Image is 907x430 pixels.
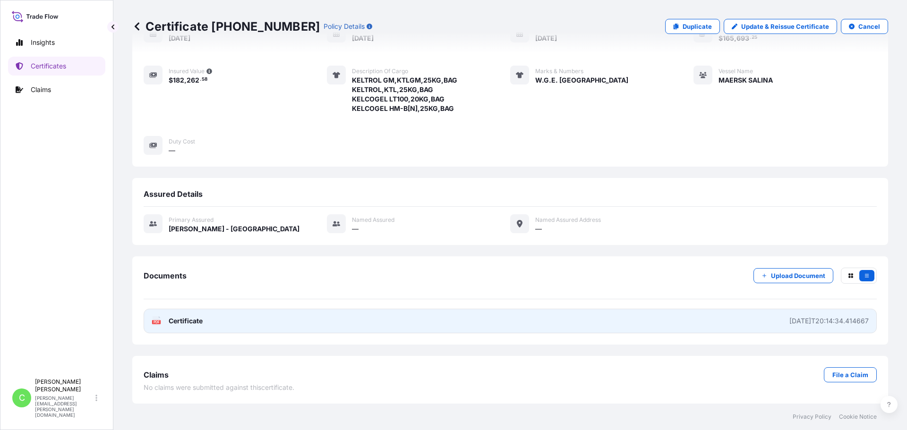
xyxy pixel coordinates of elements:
a: Privacy Policy [793,413,831,421]
span: Marks & Numbers [535,67,583,75]
p: Certificates [31,61,66,71]
span: — [352,224,359,234]
p: [PERSON_NAME] [PERSON_NAME] [35,378,94,393]
p: Claims [31,85,51,94]
span: C [19,393,25,403]
text: PDF [154,320,160,324]
p: File a Claim [832,370,868,379]
p: Certificate [PHONE_NUMBER] [132,19,320,34]
div: [DATE]T20:14:34.414667 [789,316,869,326]
span: W.G.E. [GEOGRAPHIC_DATA] [535,76,628,85]
button: Cancel [841,19,888,34]
span: — [535,224,542,234]
span: KELTROL GM,KTLGM,25KG,BAG KELTROL,KTL,25KG,BAG KELCOGEL LT100,20KG,BAG KELCOGEL HM-B[N],25KG,BAG [352,76,457,113]
span: Claims [144,370,169,379]
p: Insights [31,38,55,47]
span: Duty Cost [169,138,195,145]
span: . [200,78,201,81]
span: — [169,146,175,155]
span: Insured Value [169,67,205,75]
a: Duplicate [665,19,720,34]
span: Named Assured [352,216,394,224]
span: Description of cargo [352,67,408,75]
span: $ [169,77,173,84]
span: Primary assured [169,216,214,224]
p: Policy Details [324,22,365,31]
span: Documents [144,271,187,280]
span: , [184,77,187,84]
a: Cookie Notice [839,413,877,421]
span: MAERSK SALINA [719,76,773,85]
span: Vessel Name [719,67,753,75]
p: [PERSON_NAME][EMAIL_ADDRESS][PERSON_NAME][DOMAIN_NAME] [35,395,94,418]
p: Duplicate [683,22,712,31]
span: Assured Details [144,189,203,199]
a: File a Claim [824,367,877,382]
span: 182 [173,77,184,84]
a: Update & Reissue Certificate [724,19,837,34]
span: 262 [187,77,199,84]
a: Insights [8,33,105,52]
span: 58 [202,78,207,81]
p: Upload Document [771,271,825,280]
span: [PERSON_NAME] - [GEOGRAPHIC_DATA] [169,224,299,234]
p: Update & Reissue Certificate [741,22,829,31]
button: Upload Document [753,268,833,283]
span: Named Assured Address [535,216,601,224]
a: Certificates [8,57,105,76]
span: No claims were submitted against this certificate . [144,383,294,392]
p: Cancel [858,22,880,31]
span: Certificate [169,316,203,326]
a: PDFCertificate[DATE]T20:14:34.414667 [144,309,877,333]
a: Claims [8,80,105,99]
